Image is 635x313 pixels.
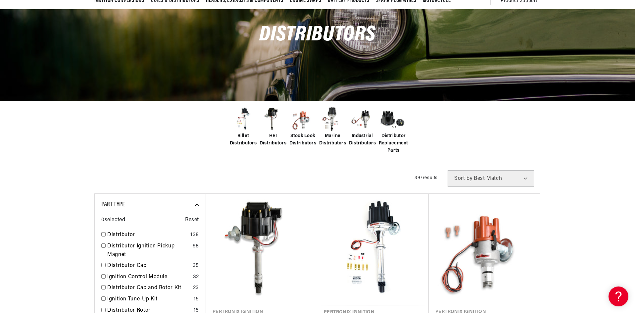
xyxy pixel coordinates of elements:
a: Ignition Tune-Up Kit [107,295,191,304]
span: HEI Distributors [260,132,286,147]
a: Distributor Cap [107,262,190,270]
a: Distributor Ignition Pickup Magnet [107,242,190,259]
a: Stock Look Distributors Stock Look Distributors [289,106,316,147]
div: 98 [193,242,199,251]
div: 15 [194,295,199,304]
span: Stock Look Distributors [289,132,316,147]
select: Sort by [448,170,534,187]
a: Billet Distributors Billet Distributors [230,106,256,147]
img: Marine Distributors [319,106,346,132]
span: Reset [185,216,199,225]
a: Distributor Cap and Rotor Kit [107,284,190,292]
img: Billet Distributors [230,106,256,132]
span: Distributors [259,24,376,46]
span: Sort by [454,176,472,181]
a: Distributor Replacement Parts Distributor Replacement Parts [379,106,405,155]
div: 32 [193,273,199,282]
a: Ignition Control Module [107,273,190,282]
span: Billet Distributors [230,132,257,147]
img: HEI Distributors [260,106,286,132]
span: 397 results [415,176,438,181]
img: Stock Look Distributors [289,106,316,132]
span: Industrial Distributors [349,132,376,147]
img: Industrial Distributors [349,106,375,132]
span: Marine Distributors [319,132,346,147]
span: 0 selected [101,216,125,225]
div: 23 [193,284,199,292]
span: Part Type [101,201,125,208]
div: 35 [193,262,199,270]
a: Distributor [107,231,188,239]
a: HEI Distributors HEI Distributors [260,106,286,147]
div: 138 [190,231,199,239]
a: Marine Distributors Marine Distributors [319,106,346,147]
a: Industrial Distributors Industrial Distributors [349,106,375,147]
span: Distributor Replacement Parts [379,132,408,155]
img: Distributor Replacement Parts [379,106,405,132]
